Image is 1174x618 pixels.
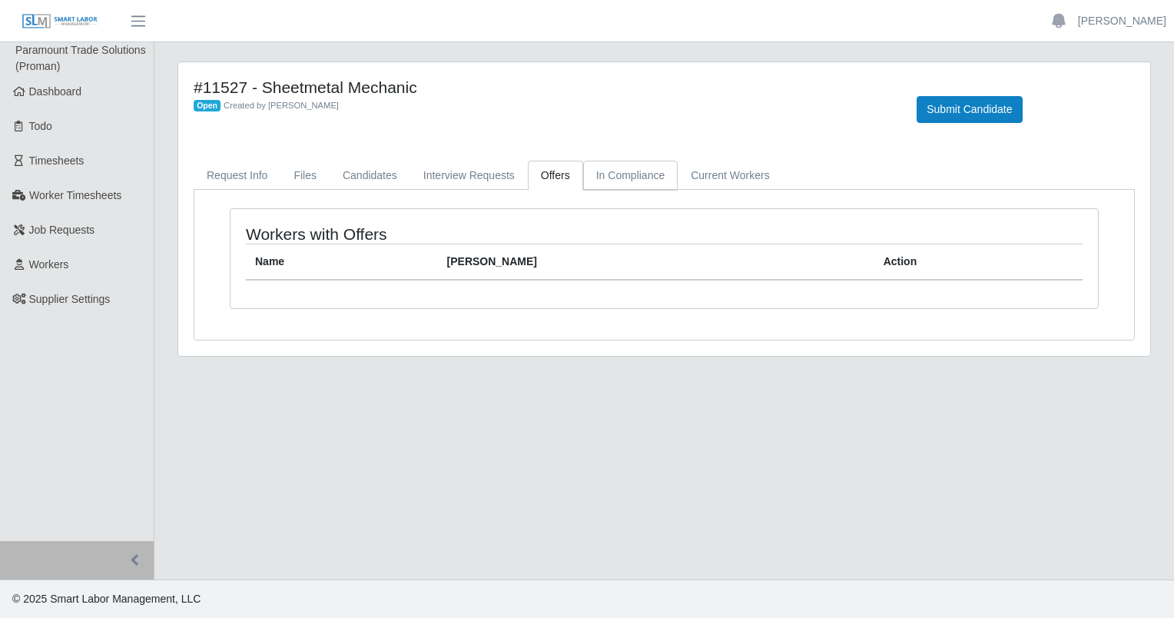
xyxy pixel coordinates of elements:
[29,85,82,98] span: Dashboard
[246,244,438,281] th: Name
[678,161,782,191] a: Current Workers
[29,258,69,271] span: Workers
[29,189,121,201] span: Worker Timesheets
[15,44,146,72] span: Paramount Trade Solutions (Proman)
[246,224,581,244] h4: Workers with Offers
[29,224,95,236] span: Job Requests
[583,161,678,191] a: In Compliance
[917,96,1022,123] button: Submit Candidate
[194,78,894,97] h4: #11527 - Sheetmetal Mechanic
[29,293,111,305] span: Supplier Settings
[438,244,874,281] th: [PERSON_NAME]
[528,161,583,191] a: Offers
[12,593,201,605] span: © 2025 Smart Labor Management, LLC
[410,161,528,191] a: Interview Requests
[1078,13,1166,29] a: [PERSON_NAME]
[29,154,85,167] span: Timesheets
[29,120,52,132] span: Todo
[874,244,1083,281] th: Action
[224,101,339,110] span: Created by [PERSON_NAME]
[330,161,410,191] a: Candidates
[280,161,330,191] a: Files
[194,100,221,112] span: Open
[22,13,98,30] img: SLM Logo
[194,161,280,191] a: Request Info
